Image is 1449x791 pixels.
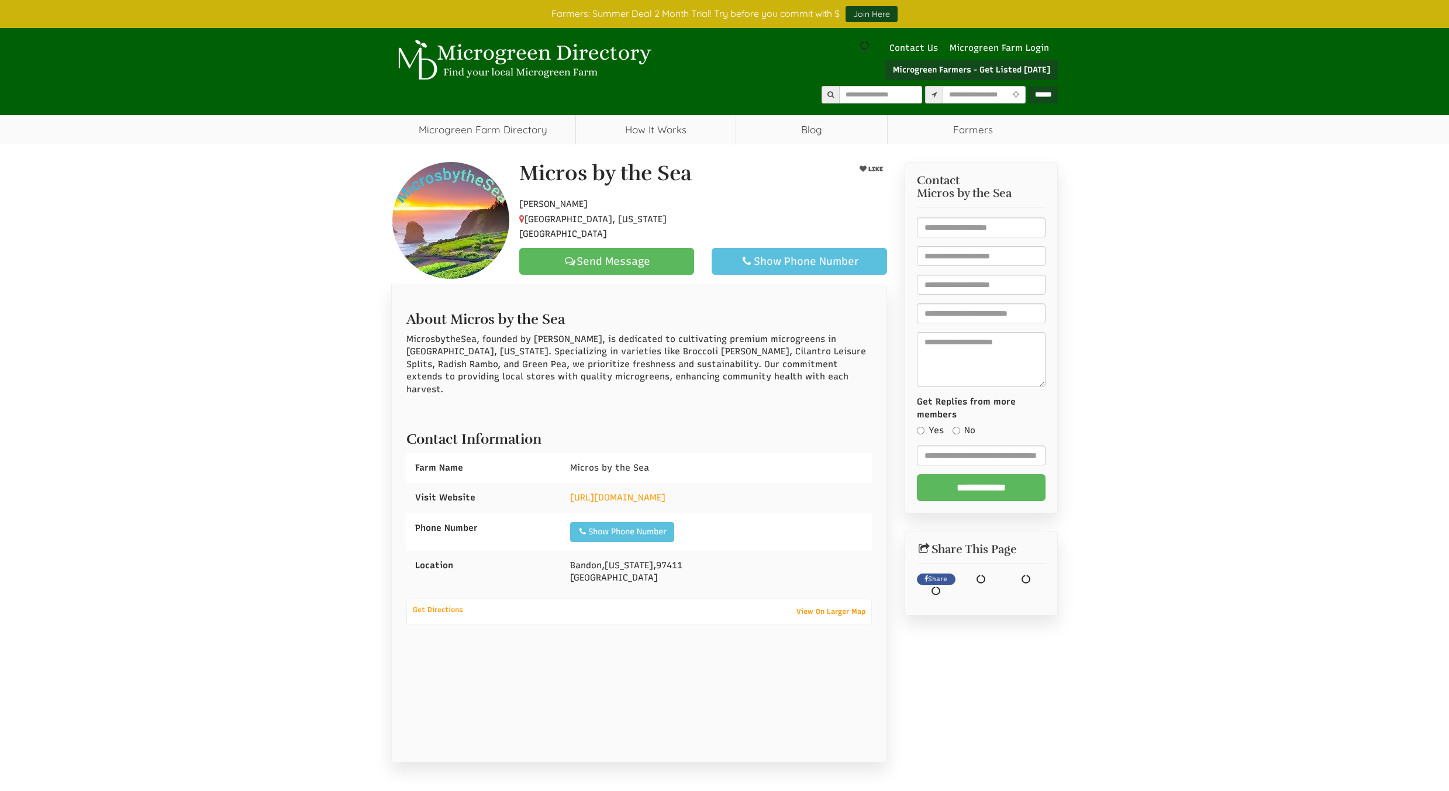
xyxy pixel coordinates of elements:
[392,162,509,279] img: Contact Micros by the Sea
[917,396,1046,421] label: Get Replies from more members
[561,551,871,593] div: , , [GEOGRAPHIC_DATA]
[406,483,561,513] div: Visit Website
[917,574,956,585] a: Share
[885,60,1058,80] a: Microgreen Farmers - Get Listed [DATE]
[406,513,561,543] div: Phone Number
[578,526,667,538] div: Show Phone Number
[406,333,872,396] p: MicrosbytheSea, founded by [PERSON_NAME], is dedicated to cultivating premium microgreens in [GEO...
[570,462,649,473] span: Micros by the Sea
[519,199,588,209] span: [PERSON_NAME]
[917,424,944,437] label: Yes
[406,306,872,327] h2: About Micros by the Sea
[722,254,877,268] div: Show Phone Number
[884,43,944,53] a: Contact Us
[953,427,960,434] input: No
[391,115,575,144] a: Microgreen Farm Directory
[519,214,667,240] span: [GEOGRAPHIC_DATA], [US_STATE][GEOGRAPHIC_DATA]
[406,551,561,581] div: Location
[407,603,469,617] a: Get Directions
[570,492,665,503] a: [URL][DOMAIN_NAME]
[391,40,654,81] img: Microgreen Directory
[950,43,1055,53] a: Microgreen Farm Login
[406,426,872,447] h2: Contact Information
[736,115,888,144] a: Blog
[917,427,924,434] input: Yes
[605,560,653,571] span: [US_STATE]
[570,560,602,571] span: Bandon
[888,115,1058,144] span: Farmers
[917,187,1012,200] span: Micros by the Sea
[576,115,736,144] a: How It Works
[846,6,898,22] a: Join Here
[656,560,682,571] span: 97411
[917,543,1046,556] h2: Share This Page
[519,248,694,275] a: Send Message
[855,162,886,177] button: LIKE
[917,174,1046,200] h3: Contact
[382,6,1067,22] div: Farmers: Summer Deal 2 Month Trial! Try before you commit with $
[406,453,561,483] div: Farm Name
[1009,91,1022,99] i: Use Current Location
[519,162,692,185] h1: Micros by the Sea
[866,165,882,173] span: LIKE
[953,424,975,437] label: No
[791,603,871,620] a: View On Larger Map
